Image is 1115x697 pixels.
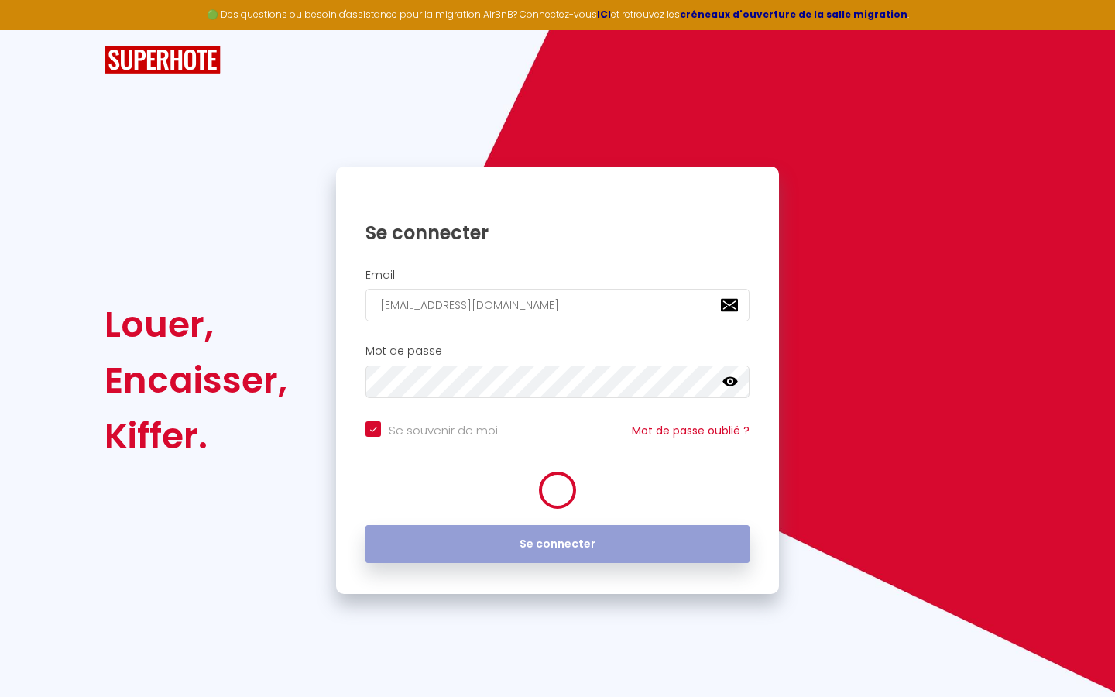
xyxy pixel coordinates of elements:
input: Ton Email [365,289,750,321]
h2: Email [365,269,750,282]
h2: Mot de passe [365,345,750,358]
img: SuperHote logo [105,46,221,74]
div: Encaisser, [105,352,287,408]
div: Louer, [105,297,287,352]
h1: Se connecter [365,221,750,245]
button: Ouvrir le widget de chat LiveChat [12,6,59,53]
a: Mot de passe oublié ? [632,423,750,438]
div: Kiffer. [105,408,287,464]
a: ICI [597,8,611,21]
button: Se connecter [365,525,750,564]
a: créneaux d'ouverture de la salle migration [680,8,907,21]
